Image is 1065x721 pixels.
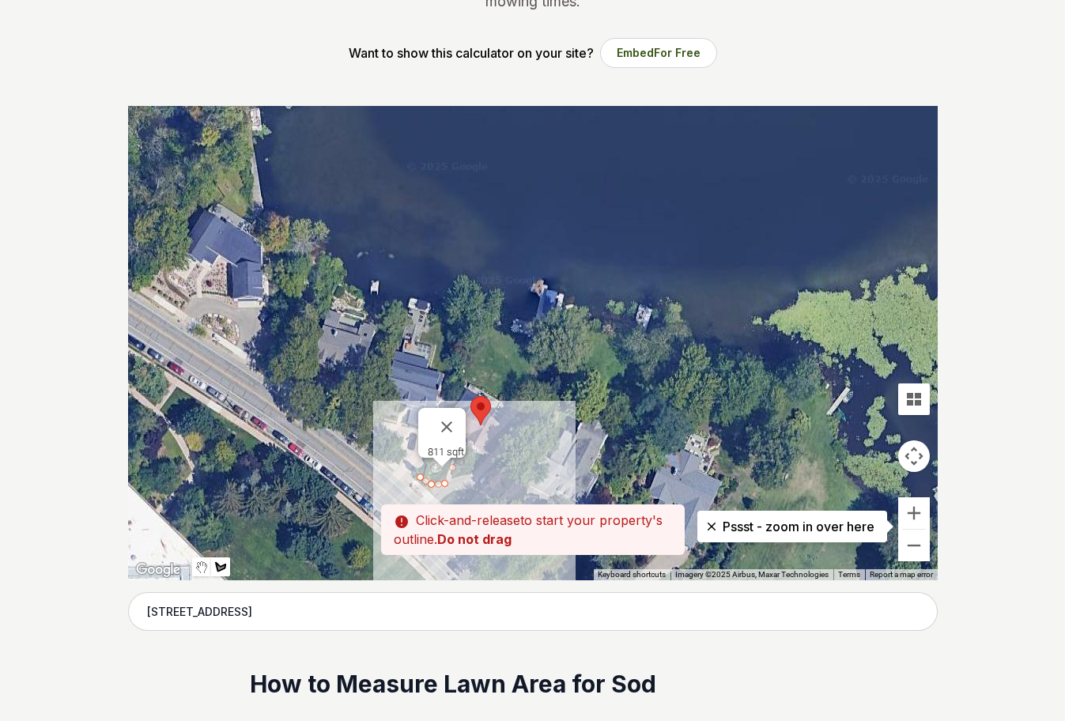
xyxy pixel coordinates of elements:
a: Report a map error [870,570,933,579]
button: Zoom in [898,497,930,529]
p: Pssst - zoom in over here [710,517,874,536]
button: Stop drawing [192,557,211,576]
p: Want to show this calculator on your site? [349,43,594,62]
span: For Free [654,46,701,59]
input: Enter your address to get started [128,592,938,632]
button: Keyboard shortcuts [598,569,666,580]
img: Google [132,560,184,580]
span: Imagery ©2025 Airbus, Maxar Technologies [675,570,829,579]
span: Click-and-release [416,512,520,528]
div: 811 sqft [428,446,466,458]
a: Open this area in Google Maps (opens a new window) [132,560,184,580]
a: Terms (opens in new tab) [838,570,860,579]
h2: How to Measure Lawn Area for Sod [250,669,815,700]
button: Draw a shape [211,557,230,576]
p: to start your property's outline. [381,504,685,555]
button: Zoom out [898,530,930,561]
button: Close [428,408,466,446]
button: Tilt map [898,383,930,415]
button: EmbedFor Free [600,38,717,68]
button: Map camera controls [898,440,930,472]
strong: Do not drag [437,531,512,547]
